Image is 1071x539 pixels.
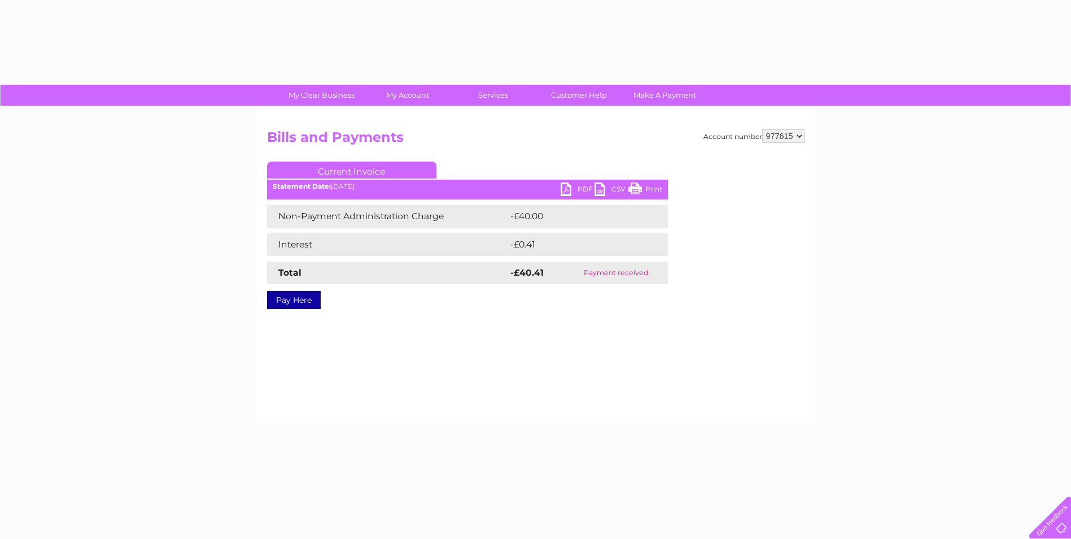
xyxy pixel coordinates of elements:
a: My Account [361,85,454,106]
b: Statement Date: [273,182,331,190]
a: Services [447,85,540,106]
a: My Clear Business [275,85,368,106]
a: Current Invoice [267,162,436,179]
strong: -£40.41 [510,267,544,278]
td: Non-Payment Administration Charge [267,205,508,228]
td: Interest [267,233,508,256]
a: Customer Help [532,85,626,106]
strong: Total [278,267,301,278]
div: [DATE] [267,182,668,190]
a: PDF [561,182,594,199]
a: Pay Here [267,291,321,309]
td: Payment received [565,262,667,284]
td: -£0.41 [508,233,643,256]
div: Account number [703,129,805,143]
h2: Bills and Payments [267,129,805,151]
a: CSV [594,182,628,199]
a: Print [628,182,662,199]
td: -£40.00 [508,205,648,228]
a: Make A Payment [618,85,711,106]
